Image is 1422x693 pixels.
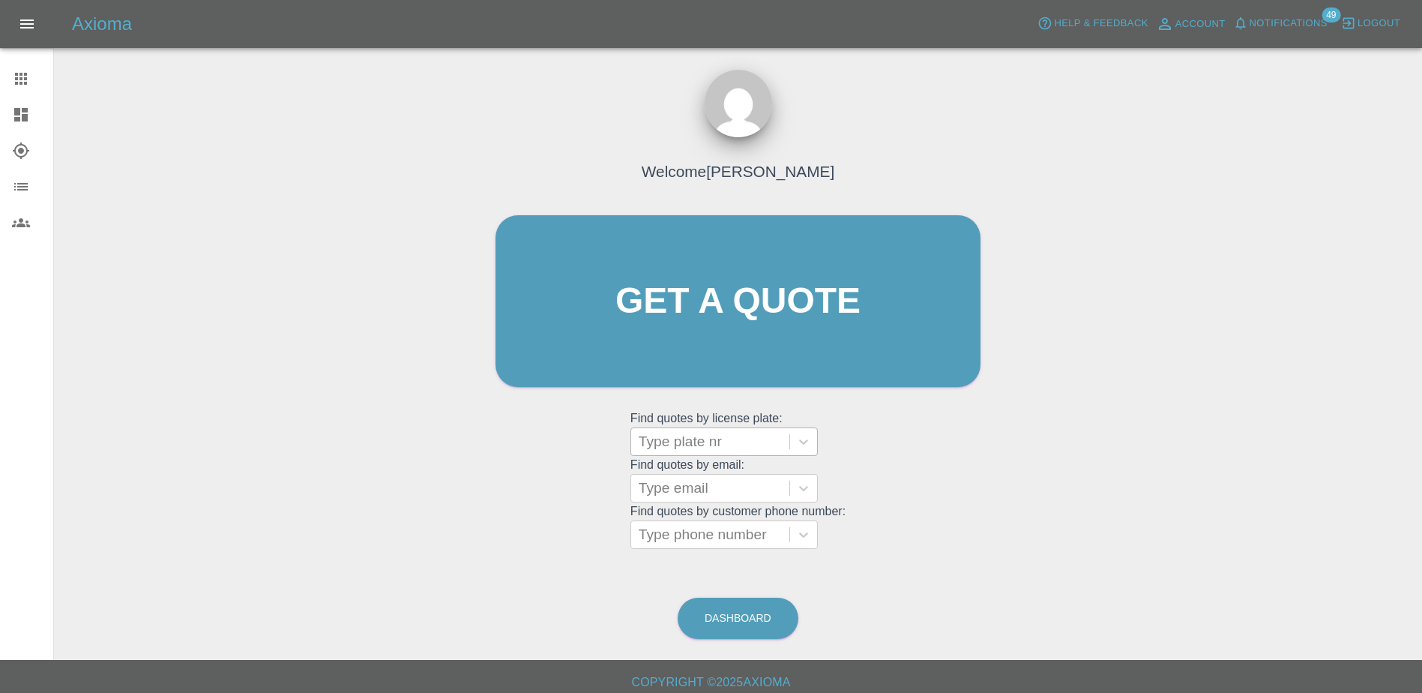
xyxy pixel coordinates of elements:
[1322,7,1340,22] span: 49
[1034,12,1151,35] button: Help & Feedback
[630,505,846,549] grid: Find quotes by customer phone number:
[642,160,834,183] h4: Welcome [PERSON_NAME]
[1175,16,1226,33] span: Account
[1054,15,1148,32] span: Help & Feedback
[678,598,798,639] a: Dashboard
[630,412,846,456] grid: Find quotes by license plate:
[72,12,132,36] h5: Axioma
[705,70,772,137] img: ...
[1337,12,1404,35] button: Logout
[1250,15,1328,32] span: Notifications
[12,672,1410,693] h6: Copyright © 2025 Axioma
[1358,15,1400,32] span: Logout
[1229,12,1331,35] button: Notifications
[630,458,846,502] grid: Find quotes by email:
[495,215,980,387] a: Get a quote
[1152,12,1229,36] a: Account
[9,6,45,42] button: Open drawer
